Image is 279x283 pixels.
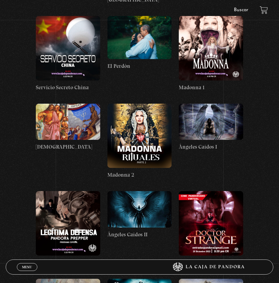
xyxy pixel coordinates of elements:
[179,104,243,151] a: Ángeles Caídos I
[234,8,248,12] a: Buscar
[36,259,100,267] h4: Legítima Defensa
[36,104,100,151] a: [DEMOGRAPHIC_DATA]
[36,83,100,92] h4: Servicio Secreto China
[107,191,172,238] a: Ángeles Caídos II
[107,16,172,70] a: El Perdón
[36,143,100,151] h4: [DEMOGRAPHIC_DATA]
[107,231,172,239] h4: Ángeles Caídos II
[107,171,172,179] h4: Madonna 2
[107,62,172,70] h4: El Perdón
[107,104,172,179] a: Madonna 2
[36,16,100,92] a: Servicio Secreto China
[20,270,34,275] span: Cerrar
[22,265,32,269] span: Menu
[260,6,268,14] a: View your shopping cart
[179,16,243,92] a: Madonna 1
[179,259,243,267] h4: Dr. Strange
[179,143,243,151] h4: Ángeles Caídos I
[36,191,100,267] a: Legítima Defensa
[179,83,243,92] h4: Madonna 1
[179,191,243,267] a: Dr. Strange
